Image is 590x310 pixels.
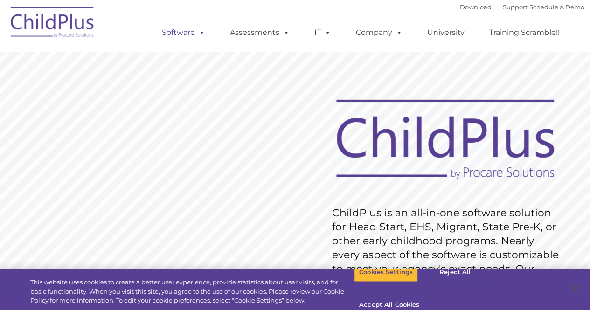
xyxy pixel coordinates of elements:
[503,3,528,11] a: Support
[426,262,484,282] button: Reject All
[347,23,412,42] a: Company
[332,206,563,304] rs-layer: ChildPlus is an all-in-one software solution for Head Start, EHS, Migrant, State Pre-K, or other ...
[460,3,492,11] a: Download
[354,262,418,282] button: Cookies Settings
[153,23,215,42] a: Software
[529,3,584,11] a: Schedule A Demo
[565,278,585,299] button: Close
[6,0,99,47] img: ChildPlus by Procare Solutions
[221,23,299,42] a: Assessments
[305,23,340,42] a: IT
[30,278,354,305] div: This website uses cookies to create a better user experience, provide statistics about user visit...
[480,23,569,42] a: Training Scramble!!
[460,3,584,11] font: |
[418,23,474,42] a: University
